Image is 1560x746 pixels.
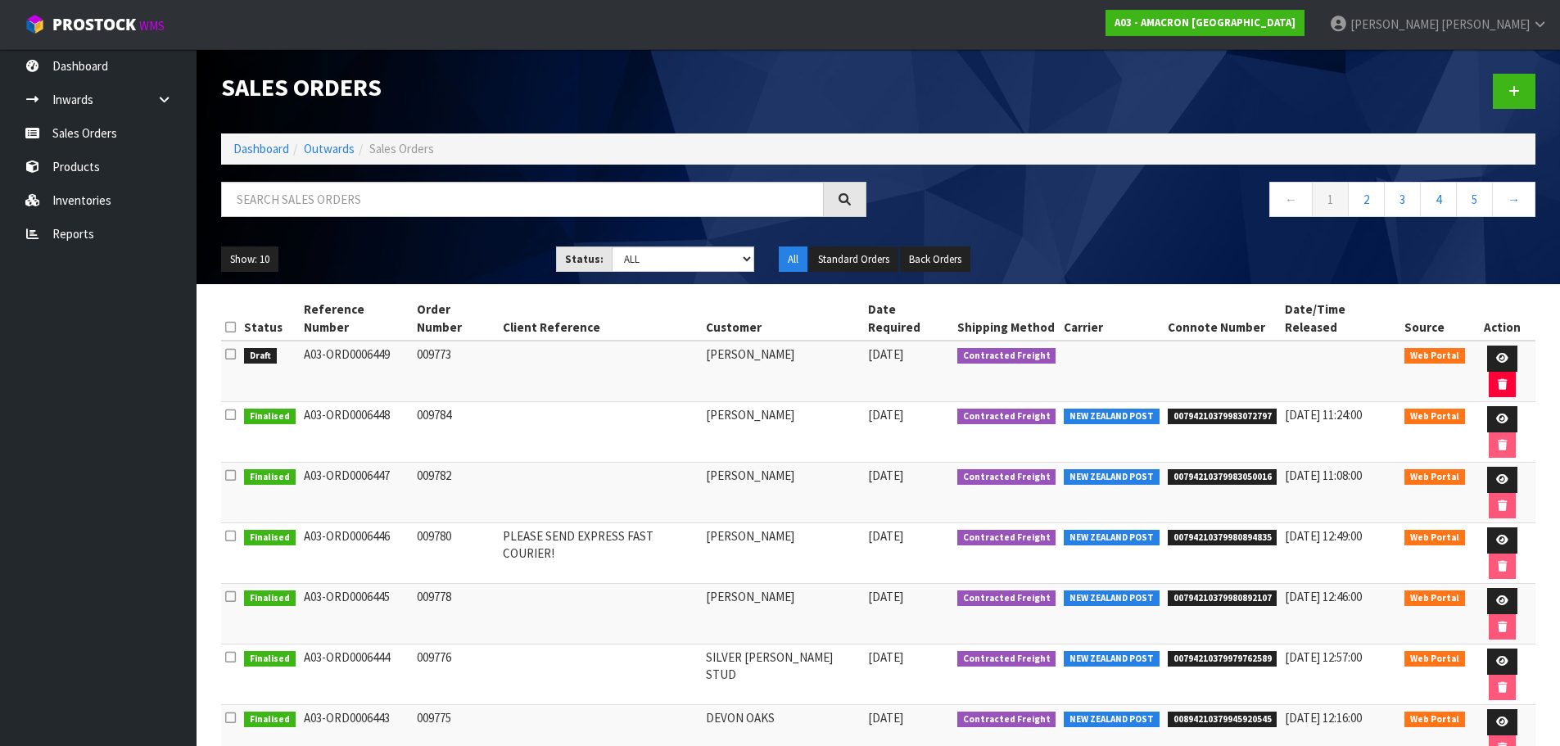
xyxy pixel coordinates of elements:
span: Contracted Freight [957,348,1056,364]
a: 3 [1384,182,1421,217]
span: Web Portal [1404,469,1465,486]
th: Status [240,296,300,341]
td: SILVER [PERSON_NAME] STUD [702,644,865,705]
td: PLEASE SEND EXPRESS FAST COURIER! [499,523,701,584]
span: [DATE] [868,407,903,423]
span: NEW ZEALAND POST [1064,590,1160,607]
span: Web Portal [1404,530,1465,546]
span: [DATE] 11:08:00 [1285,468,1362,483]
button: All [779,246,807,273]
th: Customer [702,296,865,341]
input: Search sales orders [221,182,824,217]
span: 00794210379980892107 [1168,590,1277,607]
span: Contracted Freight [957,590,1056,607]
span: Finalised [244,590,296,607]
span: NEW ZEALAND POST [1064,530,1160,546]
span: Finalised [244,712,296,728]
a: ← [1269,182,1313,217]
td: A03-ORD0006446 [300,523,413,584]
span: 00794210379980894835 [1168,530,1277,546]
button: Standard Orders [809,246,898,273]
a: 2 [1348,182,1385,217]
strong: A03 - AMACRON [GEOGRAPHIC_DATA] [1115,16,1295,29]
span: [DATE] [868,528,903,544]
td: 009782 [413,463,500,523]
span: Contracted Freight [957,651,1056,667]
small: WMS [139,18,165,34]
th: Client Reference [499,296,701,341]
td: 009780 [413,523,500,584]
span: Draft [244,348,277,364]
th: Order Number [413,296,500,341]
span: [PERSON_NAME] [1350,16,1439,32]
td: [PERSON_NAME] [702,584,865,644]
span: Web Portal [1404,590,1465,607]
span: [DATE] 11:24:00 [1285,407,1362,423]
span: [DATE] [868,346,903,362]
img: cube-alt.png [25,14,45,34]
a: 5 [1456,182,1493,217]
td: [PERSON_NAME] [702,341,865,402]
span: Finalised [244,651,296,667]
a: Dashboard [233,141,289,156]
span: [DATE] 12:46:00 [1285,589,1362,604]
span: Web Portal [1404,348,1465,364]
th: Source [1400,296,1469,341]
td: [PERSON_NAME] [702,463,865,523]
td: A03-ORD0006444 [300,644,413,705]
th: Action [1469,296,1535,341]
span: NEW ZEALAND POST [1064,469,1160,486]
td: 009773 [413,341,500,402]
td: A03-ORD0006447 [300,463,413,523]
span: Finalised [244,530,296,546]
span: [DATE] 12:49:00 [1285,528,1362,544]
a: → [1492,182,1535,217]
span: 00894210379945920545 [1168,712,1277,728]
span: 00794210379979762589 [1168,651,1277,667]
td: A03-ORD0006448 [300,402,413,463]
span: Web Portal [1404,409,1465,425]
span: Contracted Freight [957,712,1056,728]
a: Outwards [304,141,355,156]
td: [PERSON_NAME] [702,523,865,584]
td: 009776 [413,644,500,705]
th: Date/Time Released [1281,296,1400,341]
button: Show: 10 [221,246,278,273]
span: [DATE] [868,710,903,726]
span: Web Portal [1404,712,1465,728]
span: 00794210379983072797 [1168,409,1277,425]
td: A03-ORD0006445 [300,584,413,644]
span: Sales Orders [369,141,434,156]
span: Finalised [244,409,296,425]
span: [DATE] 12:57:00 [1285,649,1362,665]
span: NEW ZEALAND POST [1064,409,1160,425]
th: Reference Number [300,296,413,341]
span: [DATE] [868,468,903,483]
th: Date Required [864,296,952,341]
span: [PERSON_NAME] [1441,16,1530,32]
td: [PERSON_NAME] [702,402,865,463]
span: NEW ZEALAND POST [1064,712,1160,728]
span: ProStock [52,14,136,35]
th: Carrier [1060,296,1164,341]
span: Finalised [244,469,296,486]
nav: Page navigation [891,182,1536,222]
span: Contracted Freight [957,469,1056,486]
span: Contracted Freight [957,409,1056,425]
th: Shipping Method [953,296,1060,341]
td: A03-ORD0006449 [300,341,413,402]
span: [DATE] [868,589,903,604]
span: [DATE] 12:16:00 [1285,710,1362,726]
th: Connote Number [1164,296,1282,341]
td: 009778 [413,584,500,644]
span: 00794210379983050016 [1168,469,1277,486]
a: 4 [1420,182,1457,217]
span: Web Portal [1404,651,1465,667]
span: Contracted Freight [957,530,1056,546]
a: 1 [1312,182,1349,217]
span: [DATE] [868,649,903,665]
h1: Sales Orders [221,74,866,101]
button: Back Orders [900,246,970,273]
span: NEW ZEALAND POST [1064,651,1160,667]
strong: Status: [565,252,604,266]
